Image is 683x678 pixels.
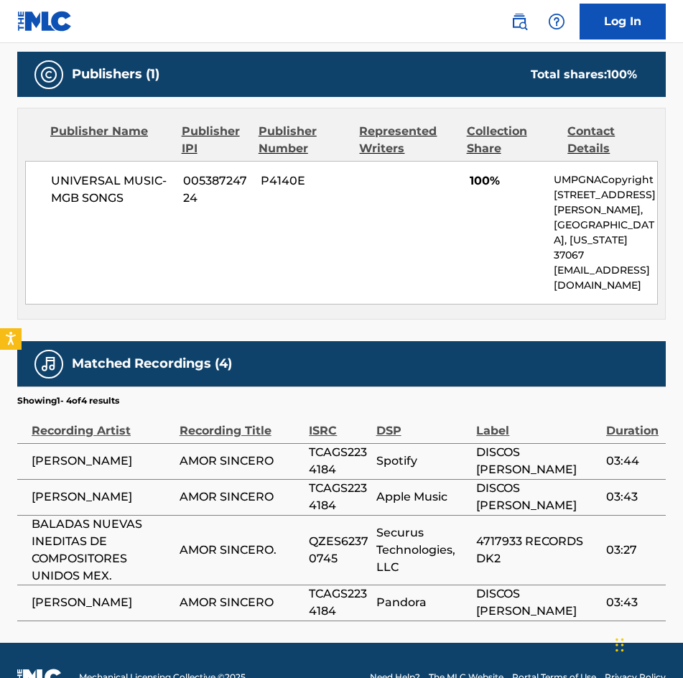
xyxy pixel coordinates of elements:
a: Log In [580,4,666,40]
p: UMPGNACopyright [554,172,657,187]
span: 03:27 [606,542,659,559]
span: [PERSON_NAME] [32,452,172,470]
div: DSP [376,407,470,440]
a: Public Search [505,7,534,36]
span: 100% [470,172,542,190]
span: 03:43 [606,594,659,611]
span: Apple Music [376,488,470,506]
iframe: Chat Widget [611,609,683,678]
img: Matched Recordings [40,356,57,373]
span: TCAGS2234184 [309,585,368,620]
div: Recording Title [180,407,302,440]
p: [GEOGRAPHIC_DATA], [US_STATE] 37067 [554,218,657,263]
span: AMOR SINCERO [180,594,302,611]
div: Collection Share [467,123,557,157]
span: AMOR SINCERO [180,488,302,506]
div: Arrastrar [615,623,624,667]
span: BALADAS NUEVAS INEDITAS DE COMPOSITORES UNIDOS MEX. [32,516,172,585]
span: TCAGS2234184 [309,480,368,514]
span: AMOR SINCERO [180,452,302,470]
span: P4140E [261,172,352,190]
div: Total shares: [531,66,637,83]
p: Showing 1 - 4 of 4 results [17,394,119,407]
span: [PERSON_NAME] [32,488,172,506]
span: Spotify [376,452,470,470]
span: UNIVERSAL MUSIC-MGB SONGS [51,172,172,207]
span: 00538724724 [183,172,250,207]
div: Widget de chat [611,609,683,678]
div: ISRC [309,407,368,440]
img: help [548,13,565,30]
span: Pandora [376,594,470,611]
div: Publisher Number [259,123,349,157]
span: QZES62370745 [309,533,368,567]
span: DISCOS [PERSON_NAME] [476,480,599,514]
img: Publishers [40,66,57,83]
img: MLC Logo [17,11,73,32]
span: 03:43 [606,488,659,506]
div: Publisher Name [50,123,171,157]
span: TCAGS2234184 [309,444,368,478]
span: DISCOS [PERSON_NAME] [476,444,599,478]
div: Recording Artist [32,407,172,440]
span: 4717933 RECORDS DK2 [476,533,599,567]
span: DISCOS [PERSON_NAME] [476,585,599,620]
h5: Publishers (1) [72,66,159,83]
h5: Matched Recordings (4) [72,356,232,372]
div: Help [542,7,571,36]
div: Represented Writers [359,123,455,157]
img: search [511,13,528,30]
div: Publisher IPI [182,123,248,157]
span: AMOR SINCERO. [180,542,302,559]
p: [STREET_ADDRESS][PERSON_NAME], [554,187,657,218]
p: [EMAIL_ADDRESS][DOMAIN_NAME] [554,263,657,293]
span: 100 % [607,68,637,81]
div: Duration [606,407,659,440]
span: Securus Technologies, LLC [376,524,470,576]
span: 03:44 [606,452,659,470]
div: Label [476,407,599,440]
div: Contact Details [567,123,658,157]
span: [PERSON_NAME] [32,594,172,611]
